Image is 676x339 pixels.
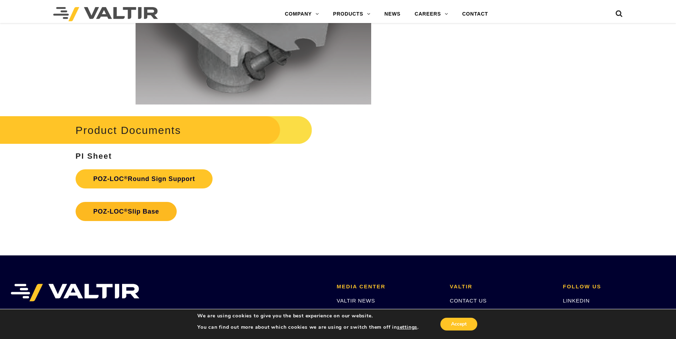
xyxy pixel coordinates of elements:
[377,7,407,21] a: NEWS
[124,208,128,213] sup: ®
[53,7,158,21] img: Valtir
[397,324,417,330] button: settings
[76,202,177,221] a: POZ-LOC®Slip Base
[337,298,375,304] a: VALTIR NEWS
[76,152,112,160] strong: PI Sheet
[563,284,665,290] h2: FOLLOW US
[450,284,553,290] h2: VALTIR
[197,313,419,319] p: We are using cookies to give you the best experience on our website.
[76,169,213,188] a: POZ-LOC®Round Sign Support
[408,7,455,21] a: CAREERS
[455,7,495,21] a: CONTACT
[278,7,326,21] a: COMPANY
[124,175,128,180] sup: ®
[11,284,139,301] img: VALTIR
[450,298,487,304] a: CONTACT US
[197,324,419,330] p: You can find out more about which cookies we are using or switch them off in .
[563,298,590,304] a: LINKEDIN
[440,318,477,330] button: Accept
[337,284,439,290] h2: MEDIA CENTER
[326,7,378,21] a: PRODUCTS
